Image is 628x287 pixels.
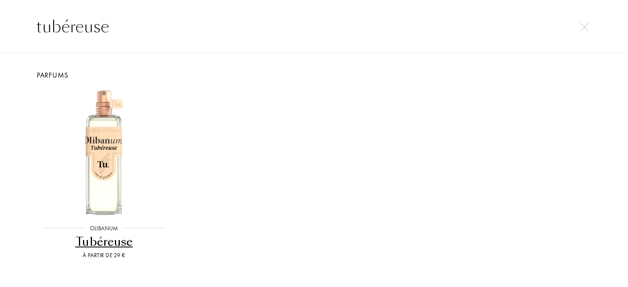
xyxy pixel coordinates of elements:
div: À partir de 29 € [37,251,171,260]
input: Rechercher [20,14,608,39]
a: TubéreuseOlibanumTubéreuseÀ partir de 29 € [34,80,174,270]
div: Tubéreuse [37,234,171,250]
div: Olibanum [86,224,122,233]
div: Parfums [28,69,600,80]
img: Tubéreuse [41,89,167,215]
img: cross.svg [580,23,589,31]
